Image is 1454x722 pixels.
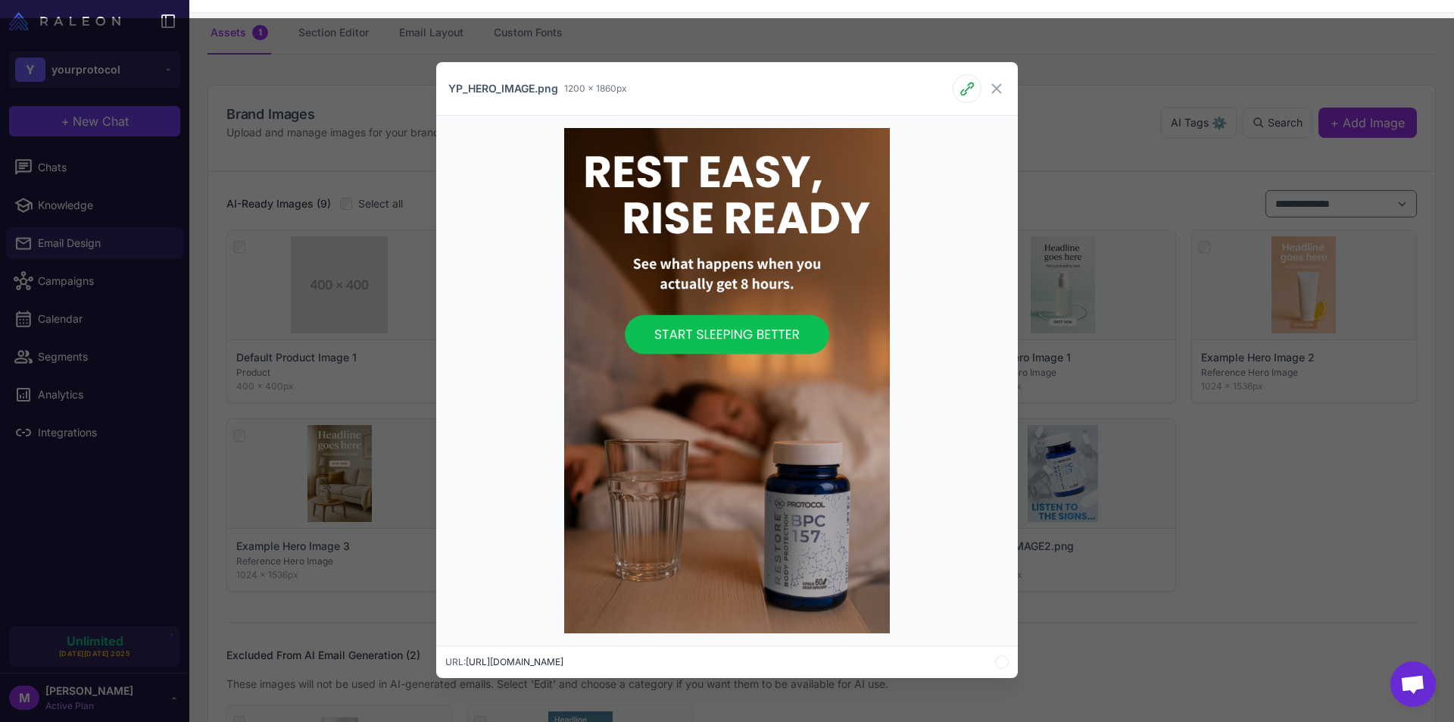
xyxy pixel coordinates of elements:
[995,655,1009,669] button: Copy Image URL
[564,82,627,95] span: 1200 × 1860px
[953,74,981,103] button: Copy Image URL
[491,12,566,55] button: Custom Fonts
[295,12,372,55] button: Section Editor
[445,655,563,669] div: URL:
[207,12,271,55] button: Assets1
[9,12,120,30] img: Raleon Logo
[448,80,558,97] div: YP_HERO_IMAGE.png
[564,128,890,633] img: YP_HERO_IMAGE.png
[396,12,466,55] button: Email Layout
[1390,661,1436,707] a: Open chat
[466,656,563,667] span: [URL][DOMAIN_NAME]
